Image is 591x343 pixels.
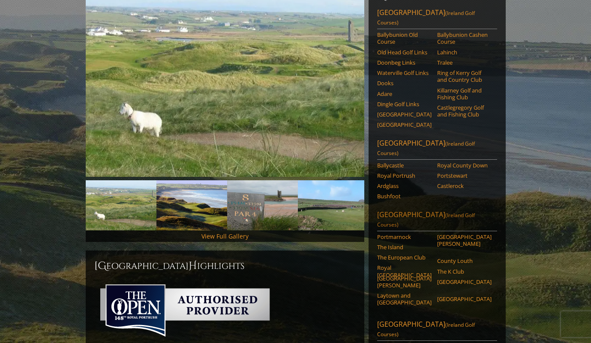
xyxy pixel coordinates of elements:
a: Tralee [437,59,492,66]
span: (Ireland Golf Courses) [377,9,475,26]
a: Old Head Golf Links [377,49,432,56]
a: [GEOGRAPHIC_DATA](Ireland Golf Courses) [377,138,497,160]
a: Adare [377,90,432,97]
a: [GEOGRAPHIC_DATA](Ireland Golf Courses) [377,319,497,341]
a: Lahinch [437,49,492,56]
a: Ring of Kerry Golf and Country Club [437,69,492,84]
h2: [GEOGRAPHIC_DATA] ighlights [94,259,356,273]
a: [GEOGRAPHIC_DATA] [377,121,432,128]
a: Castlerock [437,182,492,189]
a: Portstewart [437,172,492,179]
a: [GEOGRAPHIC_DATA][PERSON_NAME] [377,275,432,289]
a: Laytown and [GEOGRAPHIC_DATA] [377,292,432,306]
a: Royal [GEOGRAPHIC_DATA] [377,264,432,278]
a: Doonbeg Links [377,59,432,66]
a: [GEOGRAPHIC_DATA] [377,111,432,118]
a: Ballybunion Old Course [377,31,432,45]
a: Killarney Golf and Fishing Club [437,87,492,101]
a: [GEOGRAPHIC_DATA] [437,278,492,285]
a: Dooks [377,80,432,86]
a: County Louth [437,257,492,264]
a: Royal County Down [437,162,492,169]
span: (Ireland Golf Courses) [377,212,475,228]
a: The K Club [437,268,492,275]
a: [GEOGRAPHIC_DATA](Ireland Golf Courses) [377,8,497,29]
a: Ardglass [377,182,432,189]
a: Portmarnock [377,233,432,240]
a: Dingle Golf Links [377,101,432,107]
a: Ballybunion Cashen Course [437,31,492,45]
span: H [189,259,197,273]
a: Royal Portrush [377,172,432,179]
a: Castlegregory Golf and Fishing Club [437,104,492,118]
a: [GEOGRAPHIC_DATA][PERSON_NAME] [437,233,492,248]
a: [GEOGRAPHIC_DATA] [437,295,492,302]
a: Waterville Golf Links [377,69,432,76]
a: Bushfoot [377,193,432,200]
a: The European Club [377,254,432,261]
span: (Ireland Golf Courses) [377,321,475,338]
a: Ballycastle [377,162,432,169]
a: [GEOGRAPHIC_DATA](Ireland Golf Courses) [377,210,497,231]
a: The Island [377,244,432,251]
span: (Ireland Golf Courses) [377,140,475,157]
a: View Full Gallery [201,232,249,240]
